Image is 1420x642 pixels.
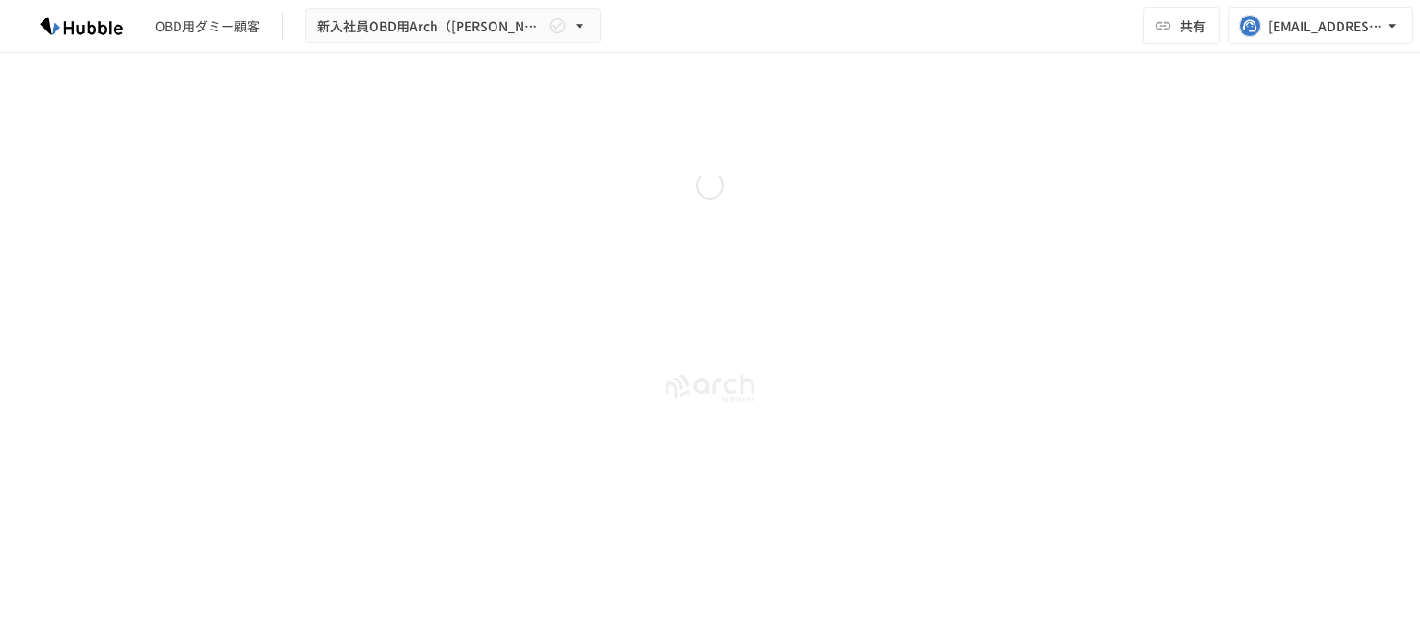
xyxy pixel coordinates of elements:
[305,8,601,44] button: 新入社員OBD用Arch（[PERSON_NAME]）
[1180,16,1206,36] span: 共有
[1228,7,1413,44] button: [EMAIL_ADDRESS][DOMAIN_NAME]
[317,15,545,38] span: 新入社員OBD用Arch（[PERSON_NAME]）
[1143,7,1220,44] button: 共有
[22,11,141,41] img: HzDRNkGCf7KYO4GfwKnzITak6oVsp5RHeZBEM1dQFiQ
[155,17,260,36] div: OBD用ダミー顧客
[1268,15,1383,38] div: [EMAIL_ADDRESS][DOMAIN_NAME]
